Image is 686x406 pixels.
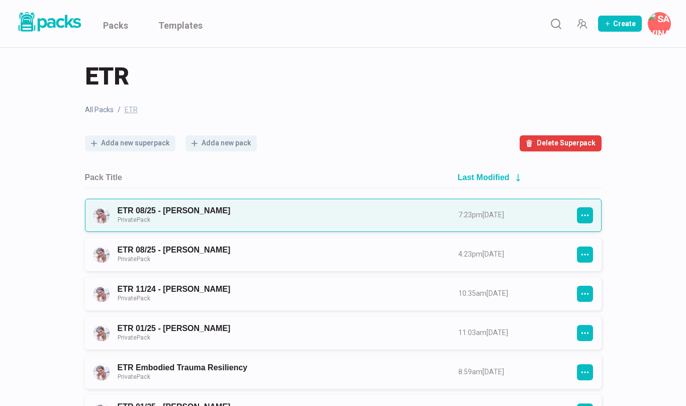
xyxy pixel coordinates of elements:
[458,173,510,182] h2: Last Modified
[85,135,175,151] button: Adda new superpack
[85,105,114,115] a: All Packs
[118,105,121,115] span: /
[598,16,642,32] button: Create Pack
[572,14,592,34] button: Manage Team Invites
[85,60,129,93] span: ETR
[125,105,138,115] span: ETR
[520,135,602,151] button: Delete Superpack
[85,173,122,182] h2: Pack Title
[185,135,257,151] button: Adda new pack
[15,10,83,34] img: Packs logo
[648,12,671,35] button: Savina Tilmann
[546,14,566,34] button: Search
[15,10,83,37] a: Packs logo
[85,105,602,115] nav: breadcrumb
